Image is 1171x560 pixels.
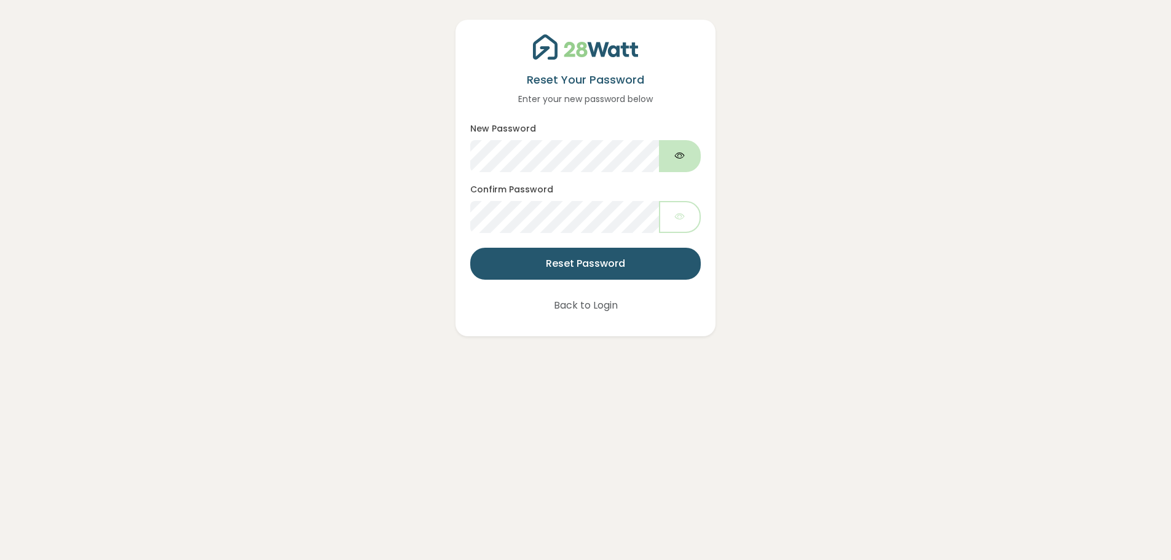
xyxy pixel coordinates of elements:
button: Reset Password [470,248,700,280]
label: Confirm Password [470,183,553,196]
img: 28Watt [533,34,638,60]
label: New Password [470,122,536,135]
h5: Reset Your Password [470,72,700,87]
p: Enter your new password below [470,92,700,106]
button: Back to Login [538,290,634,321]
